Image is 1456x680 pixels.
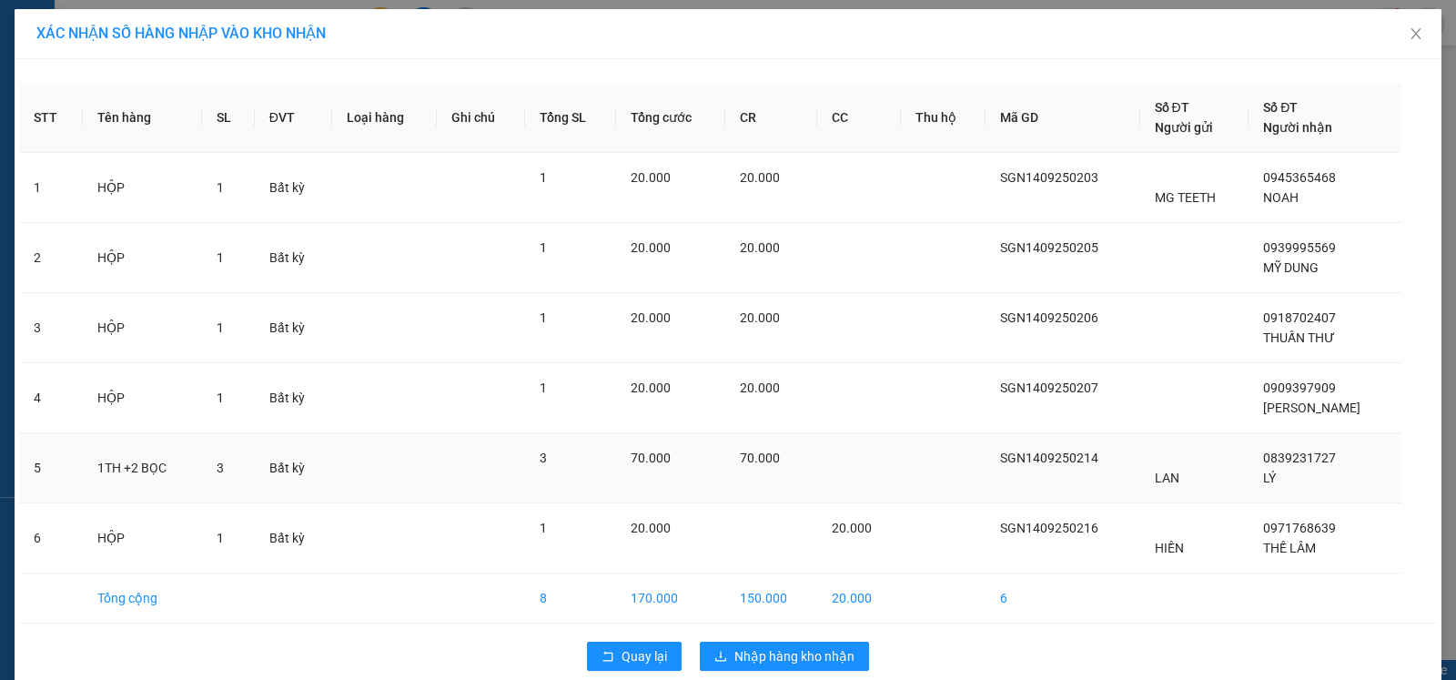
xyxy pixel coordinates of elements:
td: Bất kỳ [255,363,333,433]
span: 20.000 [631,381,671,395]
td: Bất kỳ [255,293,333,363]
td: HỘP [83,293,202,363]
th: Loại hàng [332,83,437,153]
span: 20.000 [631,521,671,535]
span: XÁC NHẬN SỐ HÀNG NHẬP VÀO KHO NHẬN [36,25,326,42]
td: Bất kỳ [255,503,333,573]
span: Người nhận [1263,120,1332,135]
span: CC : [116,119,141,138]
span: 3 [540,451,547,465]
span: 1 [217,391,224,405]
td: 4 [19,363,83,433]
th: Tổng SL [525,83,616,153]
span: Quay lại [622,646,667,666]
span: MỸ DUNG [1263,260,1319,275]
span: 20.000 [740,240,780,255]
span: 1 [540,170,547,185]
span: 0909397909 [1263,381,1336,395]
span: 1 [540,240,547,255]
div: HUỆ [118,56,303,78]
td: 1TH +2 BỌC [83,433,202,503]
th: Tên hàng [83,83,202,153]
span: NOAH [1263,190,1299,205]
th: CC [817,83,901,153]
span: THUẤN THƯ [1263,330,1335,345]
span: Số ĐT [1155,100,1189,115]
td: Bất kỳ [255,153,333,223]
span: 20.000 [631,240,671,255]
td: 8 [525,573,616,624]
button: Close [1390,9,1441,60]
td: 150.000 [725,573,818,624]
td: HỘP [83,223,202,293]
span: 1 [217,180,224,195]
th: ĐVT [255,83,333,153]
span: SGN1409250206 [1000,310,1098,325]
td: 170.000 [616,573,725,624]
span: 3 [217,461,224,475]
span: LÝ [1263,471,1276,485]
span: 20.000 [740,310,780,325]
div: [GEOGRAPHIC_DATA] [118,15,303,56]
span: 20.000 [631,310,671,325]
div: 0949246765 [118,78,303,104]
td: HỘP [83,503,202,573]
td: 6 [986,573,1139,624]
th: SL [202,83,255,153]
span: 1 [540,521,547,535]
td: 6 [19,503,83,573]
span: 1 [217,250,224,265]
td: 2 [19,223,83,293]
span: 20.000 [740,170,780,185]
span: Gửi: [15,17,44,36]
th: STT [19,83,83,153]
span: 20.000 [631,170,671,185]
span: LAN [1155,471,1179,485]
td: HỘP [83,153,202,223]
span: 1 [540,381,547,395]
th: Mã GD [986,83,1139,153]
div: 30.000 [116,115,305,140]
span: Nhận: [118,15,162,35]
span: 0939995569 [1263,240,1336,255]
span: 20.000 [740,381,780,395]
button: rollbackQuay lại [587,642,682,671]
span: [PERSON_NAME] [1263,401,1360,415]
span: 0945365468 [1263,170,1336,185]
th: Thu hộ [901,83,986,153]
td: Bất kỳ [255,433,333,503]
th: Tổng cước [616,83,725,153]
span: 1 [540,310,547,325]
th: CR [725,83,818,153]
span: 0971768639 [1263,521,1336,535]
span: Người gửi [1155,120,1213,135]
span: SGN1409250216 [1000,521,1098,535]
span: MG TEETH [1155,190,1216,205]
span: 70.000 [740,451,780,465]
td: HỘP [83,363,202,433]
span: rollback [602,650,614,665]
span: SGN1409250205 [1000,240,1098,255]
span: 0839231727 [1263,451,1336,465]
span: HIỀN [1155,541,1184,555]
span: 1 [217,531,224,545]
td: 5 [19,433,83,503]
td: Bất kỳ [255,223,333,293]
span: 1 [217,320,224,335]
span: download [714,650,727,665]
span: SGN1409250214 [1000,451,1098,465]
span: Nhập hàng kho nhận [734,646,854,666]
td: 1 [19,153,83,223]
span: close [1409,26,1423,41]
td: 3 [19,293,83,363]
button: downloadNhập hàng kho nhận [700,642,869,671]
span: Số ĐT [1263,100,1298,115]
span: SGN1409250207 [1000,381,1098,395]
td: Tổng cộng [83,573,202,624]
span: THẾ LÂM [1263,541,1316,555]
span: 20.000 [832,521,872,535]
div: Trà Vinh [15,15,106,59]
span: SGN1409250203 [1000,170,1098,185]
span: 70.000 [631,451,671,465]
td: 20.000 [817,573,901,624]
